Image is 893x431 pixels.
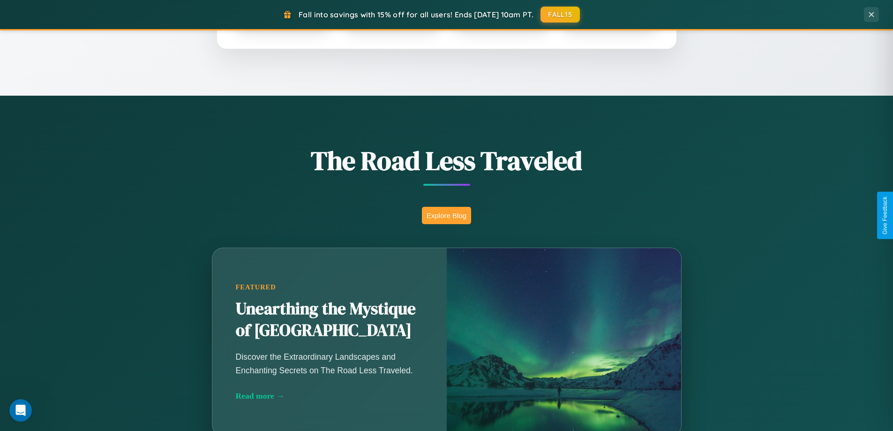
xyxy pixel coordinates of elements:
h1: The Road Less Traveled [165,143,728,179]
button: FALL15 [540,7,580,23]
div: Give Feedback [882,197,888,234]
h2: Unearthing the Mystique of [GEOGRAPHIC_DATA] [236,298,423,341]
div: Featured [236,283,423,291]
div: Read more → [236,391,423,401]
iframe: Intercom live chat [9,399,32,422]
button: Explore Blog [422,207,471,224]
span: Fall into savings with 15% off for all users! Ends [DATE] 10am PT. [299,10,533,19]
p: Discover the Extraordinary Landscapes and Enchanting Secrets on The Road Less Traveled. [236,350,423,377]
